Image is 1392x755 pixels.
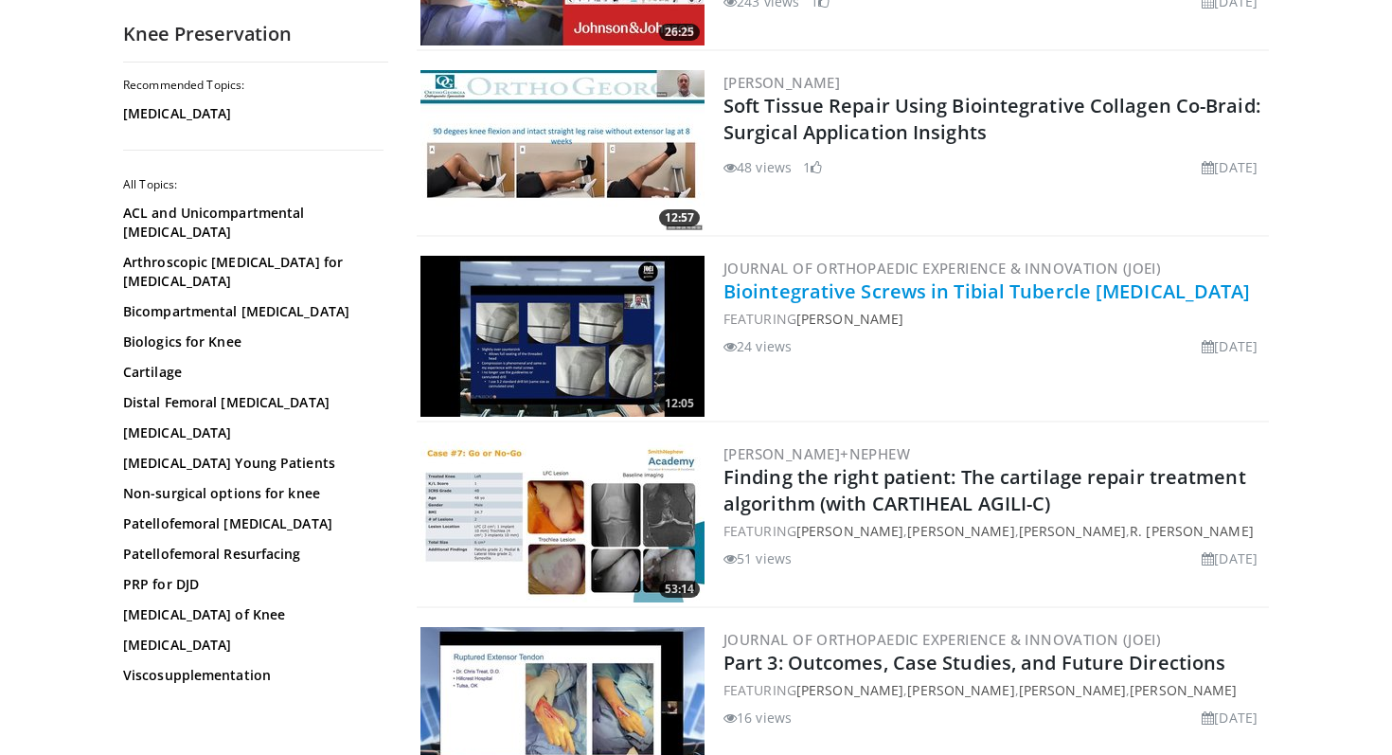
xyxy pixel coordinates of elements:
img: c389617d-ce64-47fb-901c-7653e1c65084.300x170_q85_crop-smart_upscale.jpg [420,70,705,231]
li: 24 views [723,336,792,356]
a: Part 3: Outcomes, Case Studies, and Future Directions [723,650,1225,675]
a: [MEDICAL_DATA] [123,636,379,655]
a: Journal of Orthopaedic Experience & Innovation (JOEI) [723,259,1161,278]
a: 12:05 [420,256,705,417]
a: [PERSON_NAME] [796,522,903,540]
a: 12:57 [420,70,705,231]
a: Patellofemoral Resurfacing [123,545,379,564]
a: Viscosupplementation [123,666,379,685]
a: Biologics for Knee [123,333,379,351]
li: 51 views [723,548,792,568]
li: [DATE] [1202,548,1258,568]
div: FEATURING [723,309,1265,329]
a: [PERSON_NAME] [1130,681,1237,699]
a: Bicompartmental [MEDICAL_DATA] [123,302,379,321]
a: [MEDICAL_DATA] of Knee [123,605,379,624]
a: Finding the right patient: The cartilage repair treatment algorithm (with CARTIHEAL AGILI-C) [723,464,1246,516]
a: Soft Tissue Repair Using Biointegrative Collagen Co-Braid: Surgical Application Insights [723,93,1260,145]
a: [PERSON_NAME] [796,681,903,699]
h2: Knee Preservation [123,22,388,46]
a: Distal Femoral [MEDICAL_DATA] [123,393,379,412]
a: [MEDICAL_DATA] [123,423,379,442]
span: 12:57 [659,209,700,226]
li: [DATE] [1202,157,1258,177]
a: ACL and Unicompartmental [MEDICAL_DATA] [123,204,379,242]
h2: All Topics: [123,177,384,192]
div: FEATURING , , , [723,680,1265,700]
span: 12:05 [659,395,700,412]
span: 53:14 [659,581,700,598]
a: [PERSON_NAME] [796,310,903,328]
div: FEATURING , , , [723,521,1265,541]
a: [PERSON_NAME] [907,681,1014,699]
a: Biointegrative Screws in Tibial Tubercle [MEDICAL_DATA] [723,279,1251,304]
span: 26:25 [659,24,700,41]
a: [PERSON_NAME] [1019,681,1126,699]
img: c28faab9-c4a6-4db2-ad81-9ac83c375198.300x170_q85_crop-smart_upscale.jpg [420,256,705,417]
a: R. [PERSON_NAME] [1130,522,1254,540]
li: 48 views [723,157,792,177]
img: 2894c166-06ea-43da-b75e-3312627dae3b.300x170_q85_crop-smart_upscale.jpg [420,441,705,602]
a: [PERSON_NAME] [907,522,1014,540]
li: 16 views [723,708,792,728]
a: Patellofemoral [MEDICAL_DATA] [123,514,379,533]
a: [PERSON_NAME] [723,73,840,92]
a: [MEDICAL_DATA] Young Patients [123,454,379,473]
a: PRP for DJD [123,575,379,594]
a: [PERSON_NAME] [1019,522,1126,540]
a: Cartilage [123,363,379,382]
li: 1 [803,157,822,177]
li: [DATE] [1202,336,1258,356]
a: Non-surgical options for knee [123,484,379,503]
a: [PERSON_NAME]+Nephew [723,444,910,463]
a: [MEDICAL_DATA] [123,104,379,123]
a: Journal of Orthopaedic Experience & Innovation (JOEI) [723,630,1161,649]
a: Arthroscopic [MEDICAL_DATA] for [MEDICAL_DATA] [123,253,379,291]
h2: Recommended Topics: [123,78,384,93]
li: [DATE] [1202,708,1258,728]
a: 53:14 [420,441,705,602]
